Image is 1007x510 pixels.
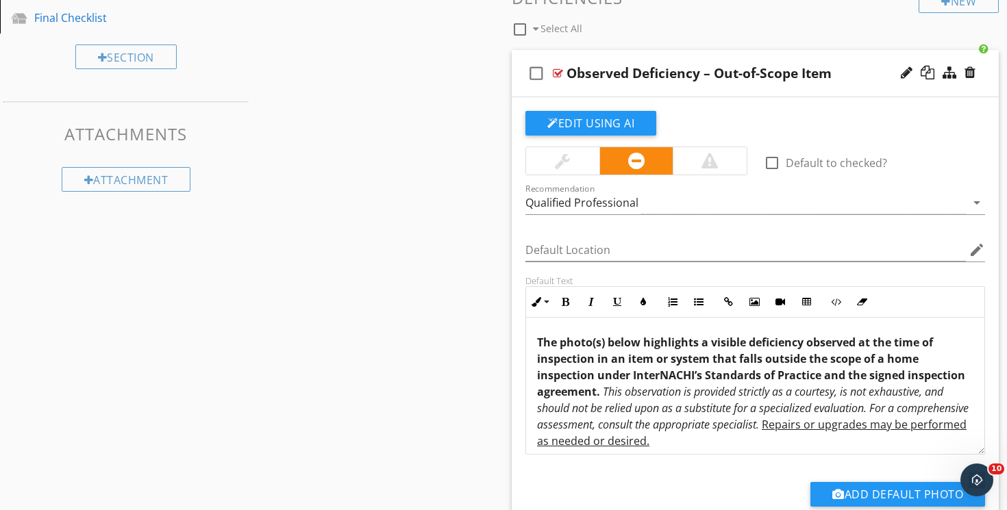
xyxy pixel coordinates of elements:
iframe: Intercom live chat [960,463,993,496]
button: Add Default Photo [810,482,985,507]
i: check_box_outline_blank [525,57,547,90]
div: Final Checklist [34,10,187,26]
button: Unordered List [686,289,712,315]
button: Insert Video [767,289,793,315]
button: Ordered List [660,289,686,315]
label: Default to checked? [786,156,887,170]
button: Colors [630,289,656,315]
i: arrow_drop_down [969,194,985,211]
span: 10 [989,463,1004,474]
button: Underline (⌘U) [604,289,630,315]
button: Bold (⌘B) [552,289,578,315]
button: Italic (⌘I) [578,289,604,315]
div: Attachment [62,167,191,192]
div: Qualified Professional [525,196,638,209]
button: Insert Image (⌘P) [741,289,767,315]
button: Insert Link (⌘K) [715,289,741,315]
em: This observation is provided strictly as a courtesy, is not exhaustive, and should not be relied ... [537,384,969,432]
strong: The photo(s) below highlights a visible deficiency observed at the time of inspection in an item ... [537,335,965,399]
button: Insert Table [793,289,819,315]
div: Section [75,44,177,69]
span: Select All [540,22,582,35]
input: Default Location [525,239,966,262]
div: Default Text [525,275,985,286]
button: Code View [823,289,849,315]
button: Edit Using AI [525,111,656,136]
div: Observed Deficiency – Out-of-Scope Item [567,65,832,81]
button: Clear Formatting [849,289,875,315]
u: Repairs or upgrades may be performed as needed or desired. [537,417,967,448]
i: edit [969,242,985,258]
